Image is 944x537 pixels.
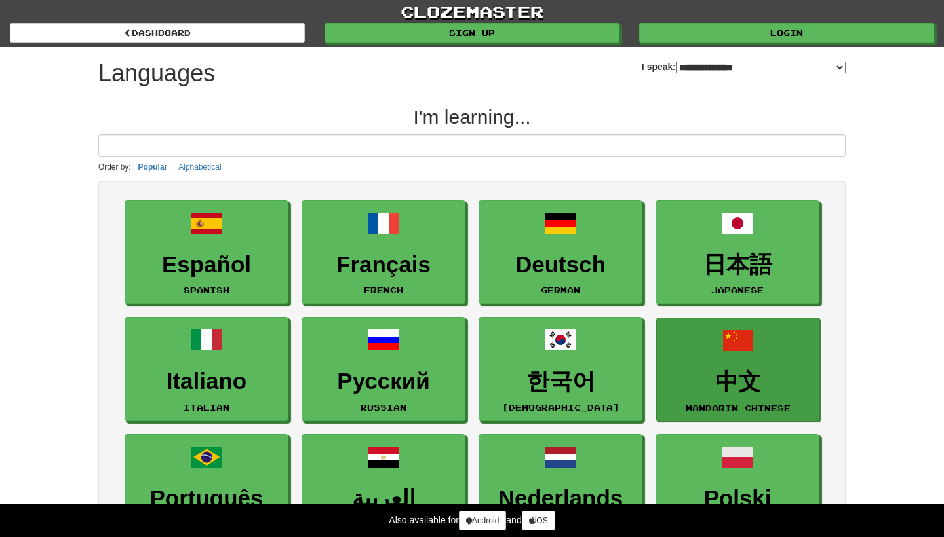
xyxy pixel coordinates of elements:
a: Login [639,23,934,43]
h3: Français [309,252,458,278]
small: Order by: [98,162,131,172]
h3: 한국어 [486,369,635,394]
h3: Русский [309,369,458,394]
h3: Nederlands [486,486,635,511]
h1: Languages [98,60,215,86]
button: Alphabetical [174,160,225,174]
h3: Español [132,252,281,278]
small: [DEMOGRAPHIC_DATA] [502,403,619,412]
h2: I'm learning... [98,106,846,128]
h3: 中文 [663,369,813,395]
small: Spanish [184,286,229,295]
a: РусскийRussian [302,317,465,421]
label: I speak: [642,60,846,73]
a: FrançaisFrench [302,200,465,305]
h3: 日本語 [663,252,812,278]
a: DeutschGerman [479,200,642,305]
h3: العربية [309,486,458,511]
a: iOS [522,511,555,530]
small: Italian [184,403,229,412]
a: Sign up [324,23,619,43]
a: Android [459,511,506,530]
small: Mandarin Chinese [686,403,791,413]
button: Popular [134,160,172,174]
small: Russian [361,403,406,412]
select: I speak: [676,62,846,73]
h3: Deutsch [486,252,635,278]
a: EspañolSpanish [125,200,288,305]
a: 中文Mandarin Chinese [656,318,820,422]
a: 日本語Japanese [656,200,819,305]
h3: Italiano [132,369,281,394]
small: German [541,286,580,295]
a: 한국어[DEMOGRAPHIC_DATA] [479,317,642,421]
a: ItalianoItalian [125,317,288,421]
small: French [364,286,403,295]
small: Japanese [711,286,764,295]
a: dashboard [10,23,305,43]
h3: Português [132,486,281,511]
h3: Polski [663,486,812,511]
